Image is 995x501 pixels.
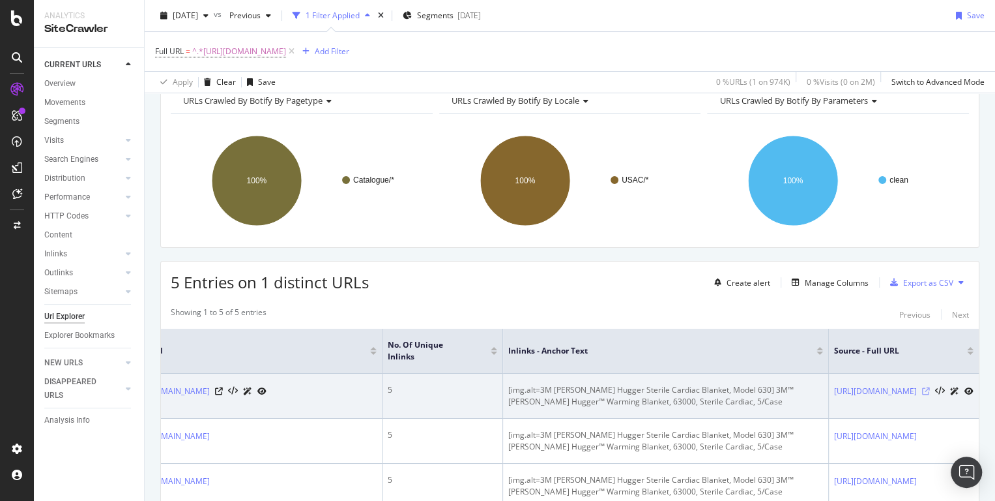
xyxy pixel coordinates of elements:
[44,414,135,427] a: Analysis Info
[783,176,803,185] text: 100%
[885,272,953,293] button: Export as CSV
[397,5,486,26] button: Segments[DATE]
[951,457,982,488] div: Open Intercom Messenger
[44,96,85,110] div: Movements
[224,10,261,21] span: Previous
[44,247,67,261] div: Inlinks
[216,76,236,87] div: Clear
[889,175,908,185] text: clean
[951,5,985,26] button: Save
[44,285,78,299] div: Sitemaps
[257,384,267,398] a: URL Inspection
[214,8,224,20] span: vs
[127,345,367,357] span: URL Card
[805,277,869,288] div: Manage Columns
[44,172,122,185] a: Distribution
[171,307,267,322] div: Showing 1 to 5 of 5 entries
[807,76,875,87] div: 0 % Visits ( 0 on 2M )
[449,90,689,111] h4: URLs Crawled By Botify By locale
[508,474,823,498] div: [img.alt=3M [PERSON_NAME] Hugger Sterile Cardiac Blanket, Model 630] 3M™ [PERSON_NAME] Hugger™ Wa...
[44,414,90,427] div: Analysis Info
[171,124,433,237] svg: A chart.
[44,115,79,129] div: Segments
[452,95,579,106] span: URLs Crawled By Botify By locale
[508,429,823,453] div: [img.alt=3M [PERSON_NAME] Hugger Sterile Cardiac Blanket, Model 630] 3M™ [PERSON_NAME] Hugger™ Wa...
[171,271,369,293] span: 5 Entries on 1 distinct URLs
[950,384,959,398] a: AI Url Details
[127,430,210,443] a: [URL][DOMAIN_NAME]
[192,42,286,61] span: ^.*[URL][DOMAIN_NAME]
[155,5,214,26] button: [DATE]
[707,124,969,237] svg: A chart.
[44,58,101,72] div: CURRENT URLS
[287,5,375,26] button: 1 Filter Applied
[44,10,134,22] div: Analytics
[224,5,276,26] button: Previous
[719,95,867,106] span: URLs Crawled By Botify By parameters
[44,190,90,204] div: Performance
[899,307,930,322] button: Previous
[44,329,115,342] div: Explorer Bookmarks
[44,172,85,185] div: Distribution
[127,475,210,488] a: [URL][DOMAIN_NAME]
[44,77,135,91] a: Overview
[44,247,122,261] a: Inlinks
[127,385,210,398] a: [URL][DOMAIN_NAME]
[899,309,930,320] div: Previous
[44,266,122,280] a: Outlinks
[242,72,276,93] button: Save
[315,46,349,57] div: Add Filter
[183,95,323,106] span: URLs Crawled By Botify By pagetype
[417,10,454,21] span: Segments
[44,209,122,223] a: HTTP Codes
[44,285,122,299] a: Sitemaps
[44,209,89,223] div: HTTP Codes
[44,153,122,166] a: Search Engines
[186,46,190,57] span: =
[173,76,193,87] div: Apply
[44,356,83,370] div: NEW URLS
[952,309,969,320] div: Next
[44,153,98,166] div: Search Engines
[439,124,701,237] svg: A chart.
[903,277,953,288] div: Export as CSV
[44,266,73,280] div: Outlinks
[44,375,122,402] a: DISAPPEARED URLS
[967,10,985,21] div: Save
[717,90,957,111] h4: URLs Crawled By Botify By parameters
[258,76,276,87] div: Save
[180,90,421,111] h4: URLs Crawled By Botify By pagetype
[834,475,917,488] a: [URL][DOMAIN_NAME]
[297,44,349,59] button: Add Filter
[44,134,122,147] a: Visits
[388,384,497,396] div: 5
[457,10,481,21] div: [DATE]
[388,339,471,363] span: No. of Unique Inlinks
[834,385,917,398] a: [URL][DOMAIN_NAME]
[964,384,973,398] a: URL Inspection
[44,228,135,242] a: Content
[44,329,135,342] a: Explorer Bookmarks
[44,77,76,91] div: Overview
[44,356,122,370] a: NEW URLS
[44,96,135,110] a: Movements
[388,429,497,441] div: 5
[952,307,969,322] button: Next
[727,277,770,288] div: Create alert
[44,375,110,402] div: DISAPPEARED URLS
[243,384,252,398] a: AI Url Details
[716,76,790,87] div: 0 % URLs ( 1 on 974K )
[199,72,236,93] button: Clear
[891,76,985,87] div: Switch to Advanced Mode
[515,176,535,185] text: 100%
[155,46,184,57] span: Full URL
[44,22,134,37] div: SiteCrawler
[834,345,947,357] span: Source - Full URL
[306,10,360,21] div: 1 Filter Applied
[886,72,985,93] button: Switch to Advanced Mode
[44,190,122,204] a: Performance
[622,175,649,185] text: USAC/*
[44,115,135,129] a: Segments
